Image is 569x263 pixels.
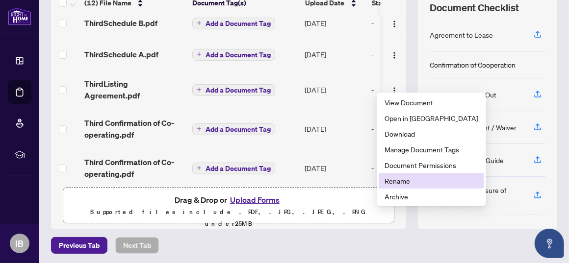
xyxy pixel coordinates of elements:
[16,237,24,250] span: IB
[371,84,447,95] div: -
[197,166,202,170] span: plus
[301,109,367,148] td: [DATE]
[197,52,202,57] span: plus
[192,163,275,174] button: Add a Document Tag
[51,237,107,254] button: Previous Tab
[59,238,100,253] span: Previous Tab
[197,87,202,92] span: plus
[206,165,271,172] span: Add a Document Tag
[69,206,388,230] p: Supported files include .PDF, .JPG, .JPEG, .PNG under 25 MB
[206,20,271,27] span: Add a Document Tag
[430,29,493,40] div: Agreement to Lease
[192,18,275,29] button: Add a Document Tag
[84,78,184,101] span: ThirdListing Agreement.pdf
[63,188,394,236] span: Drag & Drop orUpload FormsSupported files include .PDF, .JPG, .JPEG, .PNG under25MB
[387,47,402,62] button: Logo
[390,20,398,28] img: Logo
[84,117,184,141] span: Third Confirmation of Co-operating.pdf
[385,144,478,155] span: Manage Document Tags
[206,126,271,133] span: Add a Document Tag
[371,123,447,134] div: -
[371,18,447,28] div: -
[8,7,31,25] img: logo
[206,51,271,58] span: Add a Document Tag
[84,156,184,180] span: Third Confirmation of Co-operating.pdf
[385,128,478,139] span: Download
[227,193,283,206] button: Upload Forms
[84,48,158,60] span: ThirdSchedule A.pdf
[390,87,398,95] img: Logo
[371,163,447,173] div: -
[301,39,367,70] td: [DATE]
[430,89,496,100] div: MLS Leased Print Out
[84,17,157,29] span: ThirdSchedule B.pdf
[387,82,402,97] button: Logo
[192,122,275,135] button: Add a Document Tag
[192,48,275,61] button: Add a Document Tag
[385,160,478,170] span: Document Permissions
[385,97,478,108] span: View Document
[192,123,275,135] button: Add a Document Tag
[387,15,402,31] button: Logo
[197,21,202,25] span: plus
[301,70,367,109] td: [DATE]
[192,162,275,174] button: Add a Document Tag
[192,49,275,61] button: Add a Document Tag
[206,87,271,94] span: Add a Document Tag
[301,148,367,188] td: [DATE]
[371,49,447,60] div: -
[385,175,478,186] span: Rename
[385,113,478,123] span: Open in [GEOGRAPHIC_DATA]
[301,7,367,39] td: [DATE]
[385,191,478,202] span: Archive
[192,17,275,29] button: Add a Document Tag
[390,51,398,59] img: Logo
[430,59,516,70] div: Confirmation of Cooperation
[192,83,275,96] button: Add a Document Tag
[115,237,159,254] button: Next Tab
[197,126,202,131] span: plus
[192,84,275,96] button: Add a Document Tag
[430,1,519,15] span: Document Checklist
[535,229,564,258] button: Open asap
[175,193,283,206] span: Drag & Drop or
